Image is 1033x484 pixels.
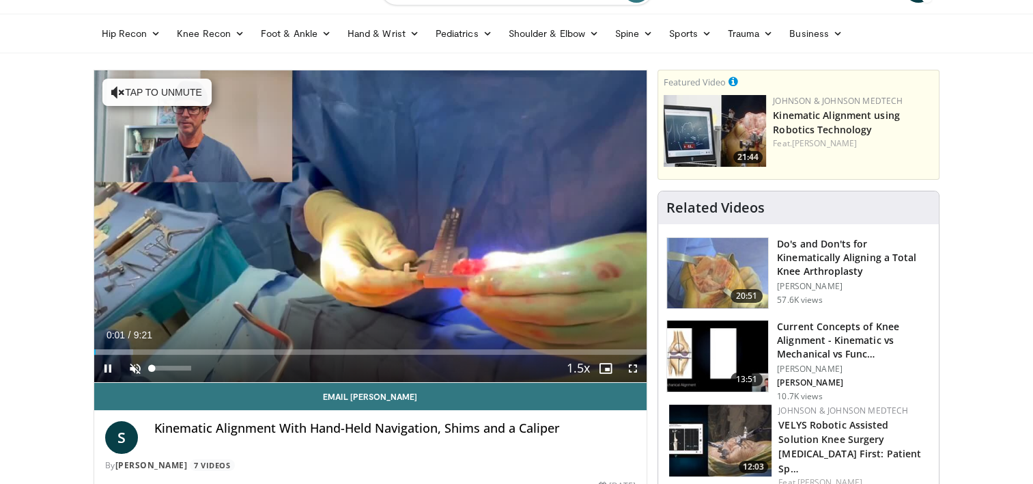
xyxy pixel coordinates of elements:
video-js: Video Player [94,70,647,383]
button: Enable picture-in-picture mode [592,355,619,382]
button: Unmute [122,355,149,382]
a: Sports [661,20,720,47]
img: ab6dcc5e-23fe-4b2c-862c-91d6e6d499b4.150x105_q85_crop-smart_upscale.jpg [667,321,768,392]
a: 7 Videos [190,459,235,471]
div: Feat. [773,137,933,150]
a: VELYS Robotic Assisted Solution Knee Surgery [MEDICAL_DATA] First: Patient Sp… [778,418,921,474]
a: Johnson & Johnson MedTech [778,405,908,416]
a: S [105,421,138,454]
a: [PERSON_NAME] [792,137,857,149]
p: 10.7K views [777,391,822,402]
div: By [105,459,636,472]
small: Featured Video [664,76,726,88]
a: 21:44 [664,95,766,167]
p: [PERSON_NAME] [777,377,931,388]
div: Volume Level [152,366,191,371]
button: Pause [94,355,122,382]
a: Hand & Wrist [339,20,427,47]
img: howell_knee_1.png.150x105_q85_crop-smart_upscale.jpg [667,238,768,309]
div: Progress Bar [94,349,647,355]
a: 12:03 [669,405,772,476]
span: / [128,330,131,340]
span: 9:21 [134,330,152,340]
a: Foot & Ankle [253,20,339,47]
p: 57.6K views [777,295,822,306]
h3: Current Concepts of Knee Alignment - Kinematic vs Mechanical vs Func… [777,320,931,361]
a: Johnson & Johnson MedTech [773,95,903,107]
a: Pediatrics [427,20,500,47]
a: Email [PERSON_NAME] [94,383,647,410]
span: 21:44 [733,151,763,163]
a: Shoulder & Elbow [500,20,607,47]
a: Hip Recon [94,20,169,47]
button: Tap to unmute [102,79,212,106]
span: 20:51 [731,289,763,303]
span: 12:03 [739,461,768,473]
a: Trauma [720,20,782,47]
a: Spine [607,20,661,47]
img: abe8434e-c392-4864-8b80-6cc2396b85ec.150x105_q85_crop-smart_upscale.jpg [669,405,772,476]
h4: Kinematic Alignment With Hand-Held Navigation, Shims and a Caliper [154,421,636,436]
span: 13:51 [731,373,763,386]
a: Business [781,20,851,47]
a: Kinematic Alignment using Robotics Technology [773,109,900,136]
a: 20:51 Do's and Don'ts for Kinematically Aligning a Total Knee Arthroplasty [PERSON_NAME] 57.6K views [666,237,931,310]
img: 85482610-0380-4aae-aa4a-4a9be0c1a4f1.150x105_q85_crop-smart_upscale.jpg [664,95,766,167]
button: Playback Rate [565,355,592,382]
a: 13:51 Current Concepts of Knee Alignment - Kinematic vs Mechanical vs Func… [PERSON_NAME] [PERSON... [666,320,931,402]
button: Fullscreen [619,355,647,382]
p: [PERSON_NAME] [777,281,931,292]
a: [PERSON_NAME] [115,459,188,471]
a: Knee Recon [169,20,253,47]
h3: Do's and Don'ts for Kinematically Aligning a Total Knee Arthroplasty [777,237,931,278]
p: [PERSON_NAME] [777,364,931,375]
h4: Related Videos [666,200,765,216]
span: 0:01 [107,330,125,340]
